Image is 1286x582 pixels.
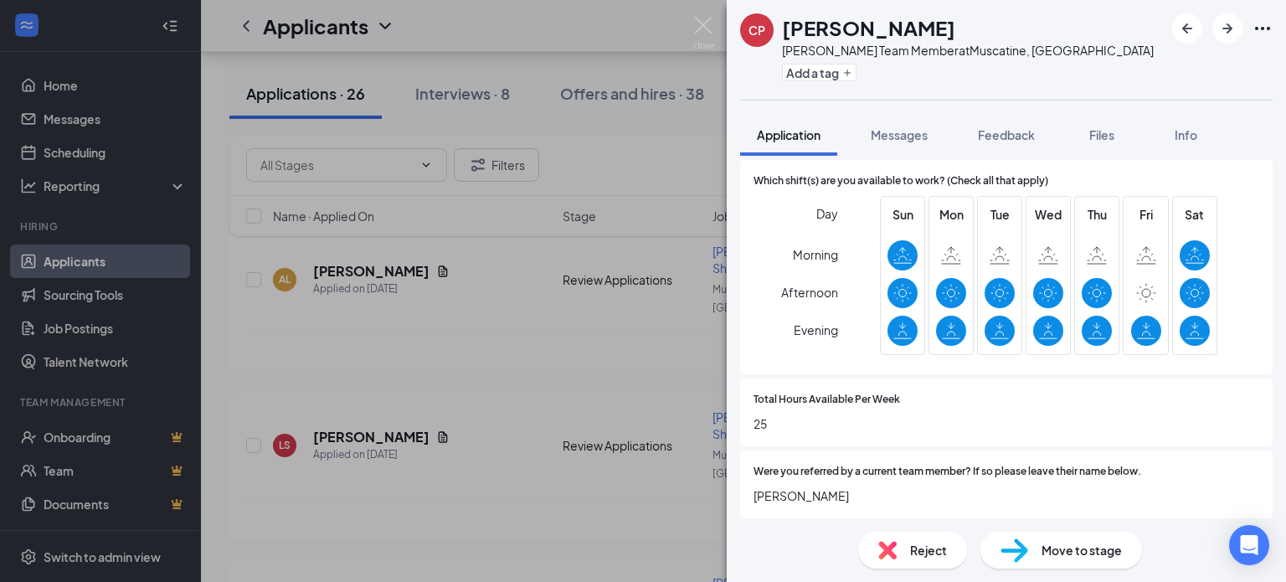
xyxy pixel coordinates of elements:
[754,392,900,408] span: Total Hours Available Per Week
[1229,525,1269,565] div: Open Intercom Messenger
[1175,127,1197,142] span: Info
[1042,541,1122,559] span: Move to stage
[871,127,928,142] span: Messages
[754,415,1259,433] span: 25
[978,127,1035,142] span: Feedback
[781,277,838,307] span: Afternoon
[1212,13,1242,44] button: ArrowRight
[1131,205,1161,224] span: Fri
[1217,18,1237,39] svg: ArrowRight
[985,205,1015,224] span: Tue
[782,42,1154,59] div: [PERSON_NAME] Team Member at Muscatine, [GEOGRAPHIC_DATA]
[842,68,852,78] svg: Plus
[794,315,838,345] span: Evening
[1180,205,1210,224] span: Sat
[1253,18,1273,39] svg: Ellipses
[816,204,838,223] span: Day
[757,127,820,142] span: Application
[754,173,1048,189] span: Which shift(s) are you available to work? (Check all that apply)
[1082,205,1112,224] span: Thu
[748,22,765,39] div: CP
[936,205,966,224] span: Mon
[793,239,838,270] span: Morning
[782,64,856,81] button: PlusAdd a tag
[782,13,955,42] h1: [PERSON_NAME]
[754,464,1141,480] span: Were you referred by a current team member? If so please leave their name below.
[754,487,1259,505] span: [PERSON_NAME]
[887,205,918,224] span: Sun
[1089,127,1114,142] span: Files
[1172,13,1202,44] button: ArrowLeftNew
[1033,205,1063,224] span: Wed
[1177,18,1197,39] svg: ArrowLeftNew
[910,541,947,559] span: Reject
